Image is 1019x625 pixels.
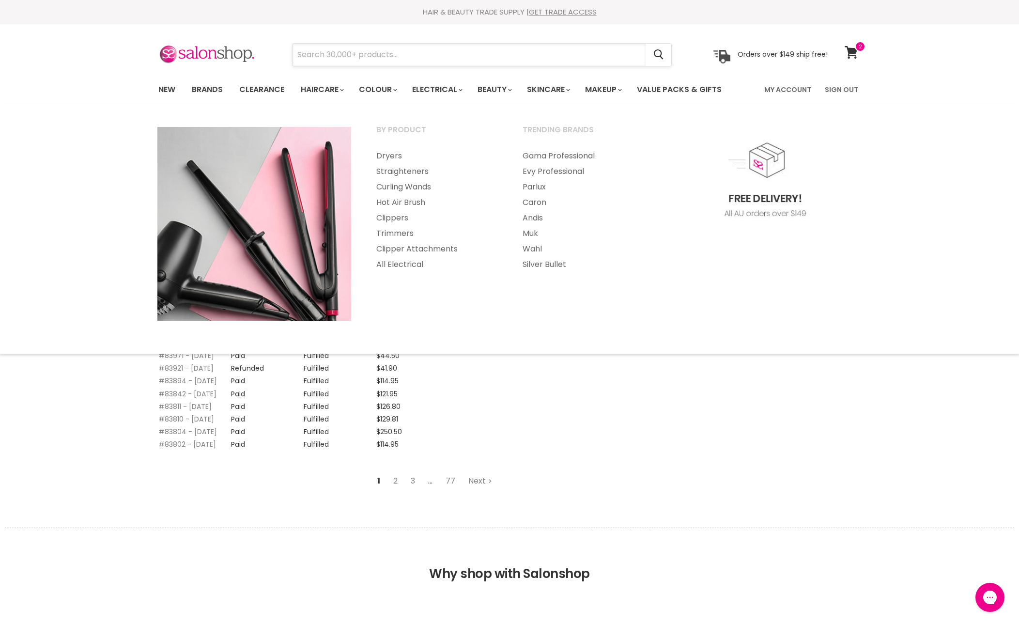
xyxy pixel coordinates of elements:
span: $44.50 [376,351,400,360]
a: Clearance [232,79,292,100]
ul: Main menu [510,148,655,272]
button: Search [646,44,671,66]
td: Fulfilled [304,436,376,448]
td: Paid [231,385,304,398]
a: Trimmers [364,226,509,241]
a: Skincare [520,79,576,100]
a: Clipper Attachments [364,241,509,257]
span: … [423,472,438,490]
a: Andis [510,210,655,226]
td: Paid [231,410,304,423]
li: Page 1 [372,472,386,490]
td: Paid [231,398,304,410]
a: Curling Wands [364,179,509,195]
a: My Account [758,79,817,100]
a: Go to page 77 [440,472,461,490]
nav: Pagination [158,472,710,490]
a: Makeup [578,79,628,100]
a: Haircare [293,79,350,100]
td: Fulfilled [304,359,376,372]
td: Paid [231,436,304,448]
p: Orders over $149 ship free! [738,50,828,59]
a: Straighteners [364,164,509,179]
a: Go to page 3 [405,472,420,490]
span: $126.80 [376,402,401,411]
a: Sign Out [819,79,864,100]
td: Fulfilled [304,423,376,436]
ul: Main menu [364,148,509,272]
span: $121.95 [376,389,398,399]
td: Fulfilled [304,372,376,385]
a: Value Packs & Gifts [630,79,729,100]
a: #83804 - [DATE] [158,427,217,437]
td: Paid [231,347,304,359]
form: Product [292,43,672,66]
a: New [151,79,183,100]
a: Beauty [470,79,518,100]
iframe: Gorgias live chat messenger [971,579,1009,615]
ul: Main menu [151,76,744,104]
a: #83810 - [DATE] [158,414,214,424]
a: Clippers [364,210,509,226]
td: Paid [231,423,304,436]
td: Paid [231,372,304,385]
span: 1 [372,472,386,490]
a: Colour [352,79,403,100]
a: Muk [510,226,655,241]
h2: Why shop with Salonshop [5,528,1014,596]
td: Refunded [231,359,304,372]
td: Fulfilled [304,385,376,398]
a: #83894 - [DATE] [158,376,217,386]
a: Gama Professional [510,148,655,164]
span: $41.90 [376,363,397,373]
img: png;base64,iVBORw0KGgoAAAANSUhEUgAAAAEAAAABCAQAAAC1HAwCAAAAC0lEQVR42mNkYAAAAAYAAjCB0C8AAAAASUVORK... [386,600,386,601]
span: $114.95 [376,376,399,386]
nav: Main [146,76,873,104]
span: $129.81 [376,414,398,424]
a: Electrical [405,79,468,100]
input: Search [293,44,646,66]
span: $250.50 [376,427,402,437]
td: Fulfilled [304,410,376,423]
div: HAIR & BEAUTY TRADE SUPPLY | [146,7,873,17]
a: #83802 - [DATE] [158,439,216,449]
a: GET TRADE ACCESS [529,7,597,17]
a: #83811 - [DATE] [158,402,212,411]
a: Wahl [510,241,655,257]
a: Dryers [364,148,509,164]
img: png;base64,iVBORw0KGgoAAAANSUhEUgAAAAEAAAABCAQAAAC1HAwCAAAAC0lEQVR42mNkYAAAAAYAAjCB0C8AAAAASUVORK... [725,600,726,601]
a: All Electrical [364,257,509,272]
a: Silver Bullet [510,257,655,272]
a: Hot Air Brush [364,195,509,210]
a: #83842 - [DATE] [158,389,216,399]
a: Caron [510,195,655,210]
a: #83921 - [DATE] [158,363,214,373]
span: $114.95 [376,439,399,449]
a: Evy Professional [510,164,655,179]
a: Brands [185,79,230,100]
a: Trending Brands [510,122,655,146]
a: By Product [364,122,509,146]
td: Fulfilled [304,398,376,410]
a: Parlux [510,179,655,195]
a: Go to next page [463,472,497,490]
a: Go to page 2 [388,472,403,490]
a: #83971 - [DATE] [158,351,214,360]
td: Fulfilled [304,347,376,359]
